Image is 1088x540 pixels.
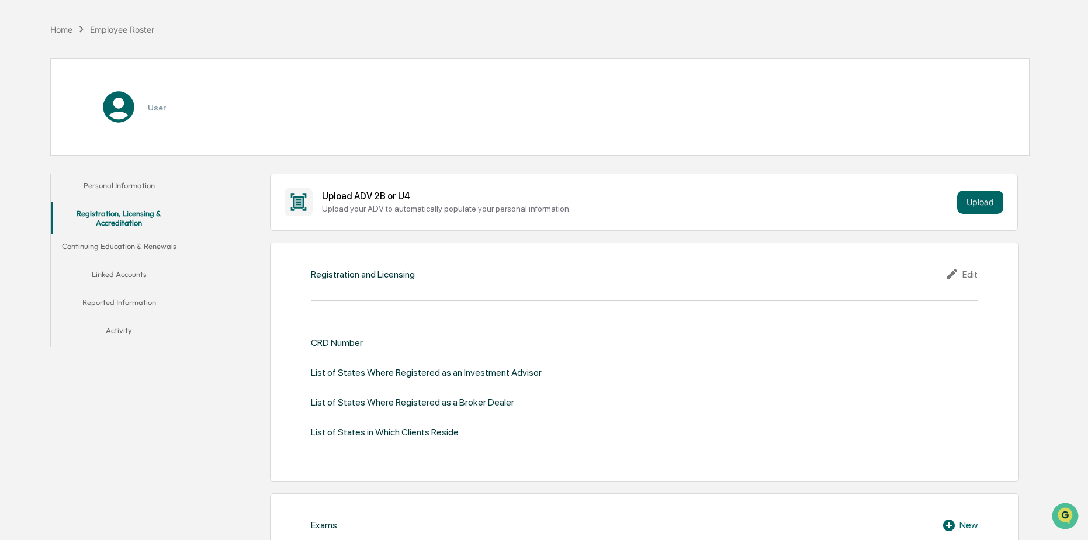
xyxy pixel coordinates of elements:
button: Registration, Licensing & Accreditation [51,202,188,235]
div: List of States in Which Clients Reside [311,427,459,438]
div: 🗄️ [85,148,94,158]
div: Registration and Licensing [311,269,415,280]
div: secondary tabs example [51,174,188,347]
div: 🔎 [12,171,21,180]
button: Reported Information [51,290,188,319]
span: Preclearance [23,147,75,159]
img: 1746055101610-c473b297-6a78-478c-a979-82029cc54cd1 [12,89,33,110]
div: List of States Where Registered as an Investment Advisor [311,367,542,378]
div: Edit [945,267,978,281]
button: Continuing Education & Renewals [51,234,188,262]
div: 🖐️ [12,148,21,158]
a: 🖐️Preclearance [7,143,80,164]
div: Employee Roster [90,25,154,34]
button: Start new chat [199,93,213,107]
h3: User [148,103,166,112]
p: How can we help? [12,25,213,43]
button: Linked Accounts [51,262,188,290]
div: Start new chat [40,89,192,101]
div: List of States Where Registered as a Broker Dealer [311,397,514,408]
div: CRD Number [311,337,363,348]
button: Personal Information [51,174,188,202]
div: Upload your ADV to automatically populate your personal information. [322,204,952,213]
a: 🔎Data Lookup [7,165,78,186]
button: Activity [51,319,188,347]
div: Exams [311,520,337,531]
div: New [942,518,978,532]
iframe: Open customer support [1051,501,1082,533]
div: Home [50,25,72,34]
a: Powered byPylon [82,198,141,207]
span: Pylon [116,198,141,207]
div: We're available if you need us! [40,101,148,110]
span: Data Lookup [23,169,74,181]
a: 🗄️Attestations [80,143,150,164]
span: Attestations [96,147,145,159]
button: Upload [957,191,1003,214]
div: Upload ADV 2B or U4 [322,191,952,202]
